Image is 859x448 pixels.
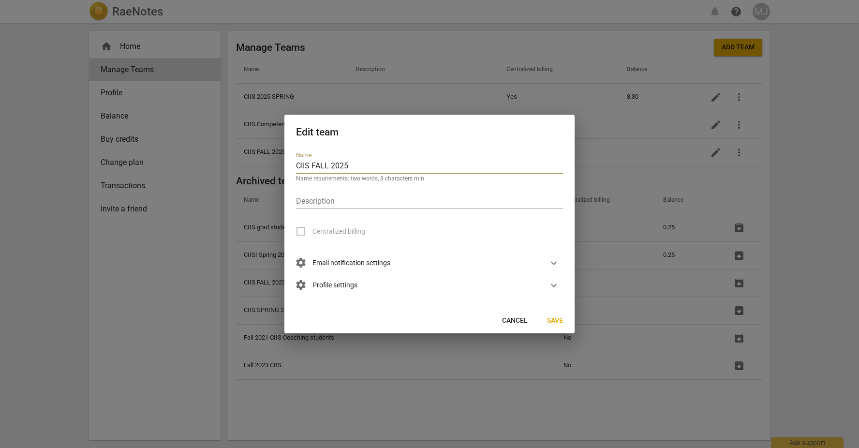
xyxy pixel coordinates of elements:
button: Show more [547,278,561,293]
span: expand_more [548,257,560,269]
span: Save [547,316,563,326]
span: Email notification settings [296,258,390,269]
button: Show more [547,256,561,270]
span: settings [295,257,307,269]
p: Name requirements: two words, 8 characters min [296,176,563,181]
button: Cancel [494,312,535,329]
span: settings [295,279,307,291]
span: Centralized billing [312,226,365,237]
span: Profile settings [296,280,357,291]
span: expand_more [548,280,560,291]
button: Save [539,312,571,329]
span: Cancel [502,316,528,326]
label: Name [296,152,311,158]
h2: Edit team [296,126,563,138]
